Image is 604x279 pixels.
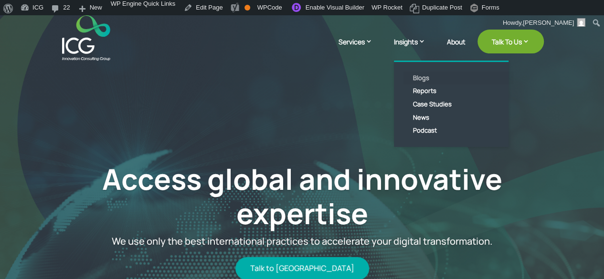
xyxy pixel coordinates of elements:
[394,37,435,61] a: Insights
[63,4,70,19] span: 22
[403,84,513,98] a: Reports
[403,72,513,85] a: Blogs
[447,38,466,61] a: About
[422,4,462,19] span: Duplicate Post
[79,235,525,248] p: We use only the best international practices to accelerate your digital transformation.
[499,15,589,31] a: Howdy,
[482,4,499,19] span: Forms
[62,15,110,61] img: ICG
[403,98,513,111] a: Case Studies
[90,4,102,19] span: New
[244,5,250,10] div: OK
[339,37,382,61] a: Services
[445,176,604,279] iframe: Chat Widget
[477,30,544,53] a: Talk To Us
[523,19,574,26] span: [PERSON_NAME]
[403,111,513,124] a: News
[102,159,502,233] a: Access global and innovative expertise
[403,124,513,137] a: Podcast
